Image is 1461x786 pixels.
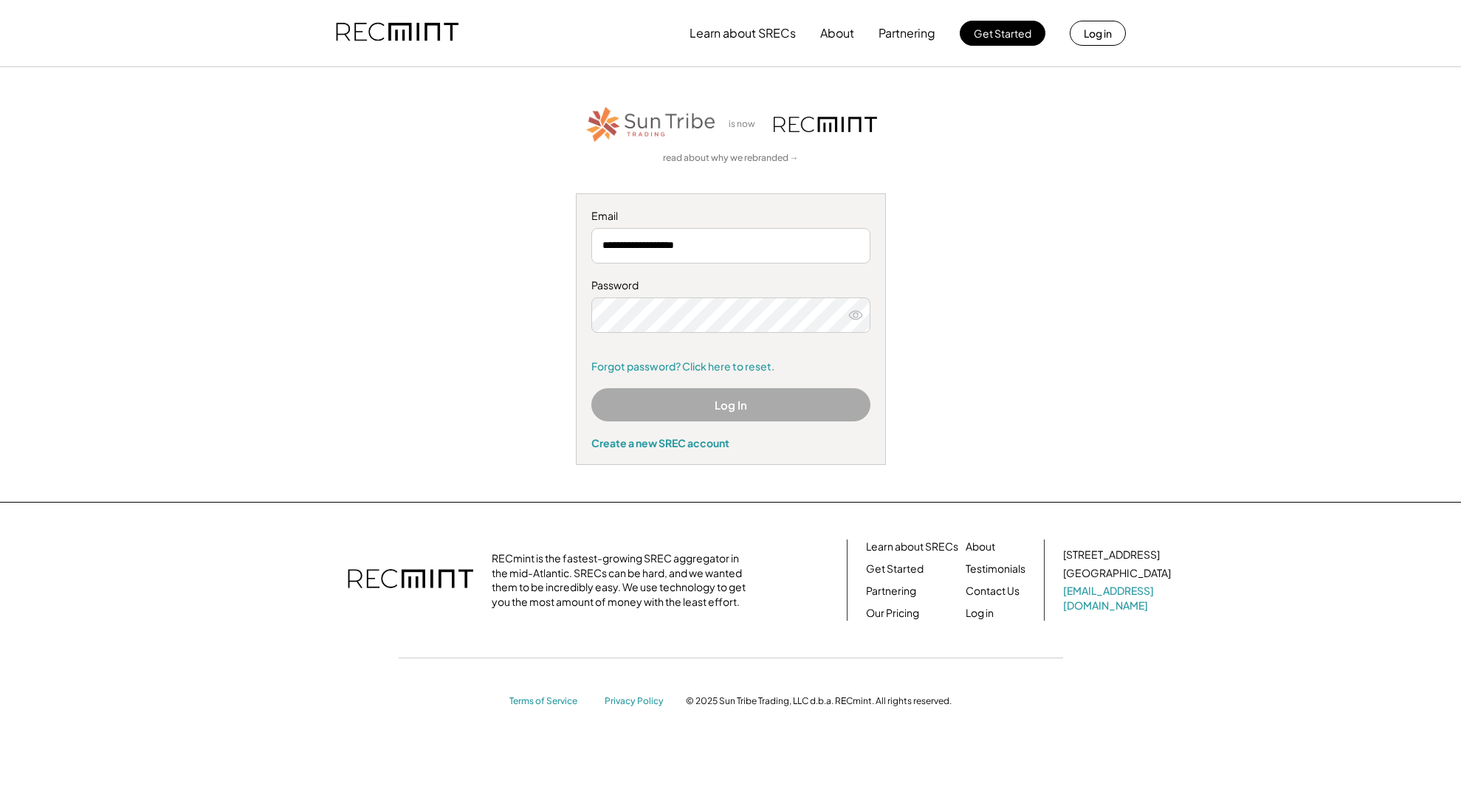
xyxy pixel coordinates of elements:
[1070,21,1126,46] button: Log in
[966,606,994,621] a: Log in
[663,152,799,165] a: read about why we rebranded →
[866,562,924,576] a: Get Started
[1063,548,1160,562] div: [STREET_ADDRESS]
[966,584,1020,599] a: Contact Us
[1063,566,1171,581] div: [GEOGRAPHIC_DATA]
[866,584,916,599] a: Partnering
[725,118,766,131] div: is now
[605,695,671,708] a: Privacy Policy
[348,554,473,606] img: recmint-logotype%403x.png
[591,436,870,449] div: Create a new SREC account
[591,359,870,374] a: Forgot password? Click here to reset.
[686,695,952,707] div: © 2025 Sun Tribe Trading, LLC d.b.a. RECmint. All rights reserved.
[591,388,870,421] button: Log In
[492,551,754,609] div: RECmint is the fastest-growing SREC aggregator in the mid-Atlantic. SRECs can be hard, and we wan...
[690,18,796,48] button: Learn about SRECs
[591,209,870,224] div: Email
[1063,584,1174,613] a: [EMAIL_ADDRESS][DOMAIN_NAME]
[820,18,854,48] button: About
[879,18,935,48] button: Partnering
[866,606,919,621] a: Our Pricing
[960,21,1045,46] button: Get Started
[966,539,995,554] a: About
[866,539,958,554] a: Learn about SRECs
[585,104,718,145] img: STT_Horizontal_Logo%2B-%2BColor.png
[591,278,870,293] div: Password
[509,695,591,708] a: Terms of Service
[966,562,1025,576] a: Testimonials
[774,117,877,132] img: recmint-logotype%403x.png
[336,8,458,58] img: recmint-logotype%403x.png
